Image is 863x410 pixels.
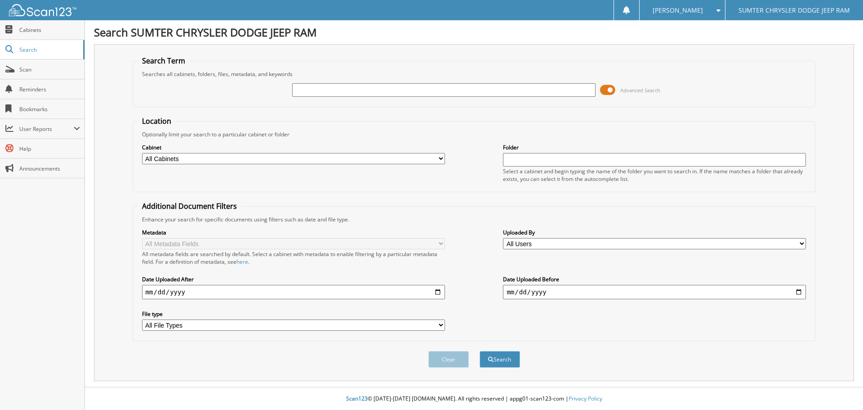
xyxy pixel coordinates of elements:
[19,145,80,153] span: Help
[142,310,445,318] label: File type
[19,26,80,34] span: Cabinets
[138,56,190,66] legend: Search Term
[19,46,79,54] span: Search
[428,351,469,368] button: Clear
[94,25,854,40] h1: Search SUMTER CHRYSLER DODGE JEEP RAM
[138,201,241,211] legend: Additional Document Filters
[138,216,811,223] div: Enhance your search for specific documents using filters such as date and file type.
[738,8,850,13] span: SUMTER CHRYSLER DODGE JEEP RAM
[9,4,76,16] img: scan123-logo-white.svg
[480,351,520,368] button: Search
[19,66,80,73] span: Scan
[142,144,445,151] label: Cabinet
[653,8,703,13] span: [PERSON_NAME]
[19,125,74,133] span: User Reports
[19,105,80,113] span: Bookmarks
[346,395,368,402] span: Scan123
[236,258,248,266] a: here
[569,395,602,402] a: Privacy Policy
[19,86,80,93] span: Reminders
[142,285,445,299] input: start
[620,87,660,94] span: Advanced Search
[142,229,445,236] label: Metadata
[19,165,80,172] span: Announcements
[503,275,806,283] label: Date Uploaded Before
[503,285,806,299] input: end
[503,144,806,151] label: Folder
[503,167,806,183] div: Select a cabinet and begin typing the name of the folder you want to search in. If the name match...
[142,275,445,283] label: Date Uploaded After
[138,131,811,138] div: Optionally limit your search to a particular cabinet or folder
[503,229,806,236] label: Uploaded By
[85,388,863,410] div: © [DATE]-[DATE] [DOMAIN_NAME]. All rights reserved | appg01-scan123-com |
[138,116,176,126] legend: Location
[142,250,445,266] div: All metadata fields are searched by default. Select a cabinet with metadata to enable filtering b...
[138,70,811,78] div: Searches all cabinets, folders, files, metadata, and keywords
